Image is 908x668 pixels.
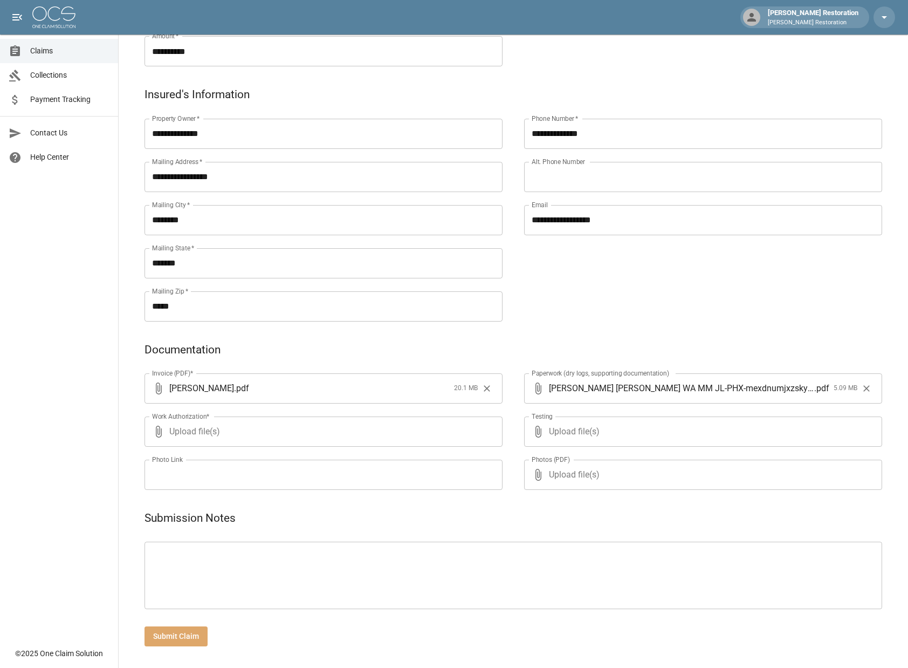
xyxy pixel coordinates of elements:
[30,70,109,81] span: Collections
[152,369,194,378] label: Invoice (PDF)*
[152,455,183,464] label: Photo Link
[549,460,853,490] span: Upload file(s)
[30,152,109,163] span: Help Center
[152,287,189,296] label: Mailing Zip
[152,114,200,123] label: Property Owner
[152,412,210,421] label: Work Authorization*
[30,127,109,139] span: Contact Us
[532,412,553,421] label: Testing
[30,94,109,105] span: Payment Tracking
[763,8,863,27] div: [PERSON_NAME] Restoration
[30,45,109,57] span: Claims
[479,380,495,397] button: Clear
[814,382,829,394] span: . pdf
[145,626,208,646] button: Submit Claim
[858,380,875,397] button: Clear
[32,6,75,28] img: ocs-logo-white-transparent.png
[532,455,570,464] label: Photos (PDF)
[152,200,190,209] label: Mailing City
[532,200,548,209] label: Email
[768,18,858,28] p: [PERSON_NAME] Restoration
[169,382,234,394] span: [PERSON_NAME]
[152,31,179,40] label: Amount
[532,157,585,166] label: Alt. Phone Number
[15,648,103,659] div: © 2025 One Claim Solution
[6,6,28,28] button: open drawer
[532,114,578,123] label: Phone Number
[549,382,814,394] span: [PERSON_NAME] [PERSON_NAME] WA MM JL-PHX-mexdnumjxzskyj62
[152,157,202,166] label: Mailing Address
[169,417,473,447] span: Upload file(s)
[532,369,669,378] label: Paperwork (dry logs, supporting documentation)
[549,417,853,447] span: Upload file(s)
[152,243,194,253] label: Mailing State
[834,383,857,394] span: 5.09 MB
[454,383,478,394] span: 20.1 MB
[234,382,249,394] span: . pdf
